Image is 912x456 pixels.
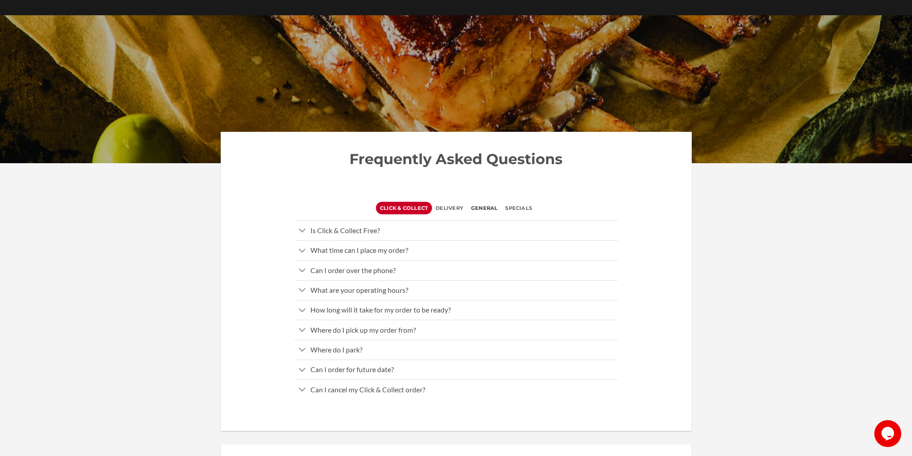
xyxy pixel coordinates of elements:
[295,243,310,260] button: Toggle
[310,346,362,354] span: Where do I park?
[295,340,618,360] a: Toggle Where do I park?
[295,263,310,280] button: Toggle
[295,342,310,359] button: Toggle
[310,286,408,294] span: What are your operating hours?
[295,379,618,399] a: Toggle Can I cancel my Click & Collect order?
[874,420,903,447] iframe: chat widget
[295,303,310,320] button: Toggle
[295,260,618,280] a: Toggle Can I order over the phone?
[295,382,310,399] button: Toggle
[295,223,310,240] button: Toggle
[295,280,618,300] a: Toggle What are your operating hours?
[380,202,428,214] span: Click & Collect
[505,202,532,214] span: specials
[295,300,618,320] a: Toggle How long will it take for my order to be ready?
[310,365,394,373] span: Can I order for future date?
[295,240,618,260] a: Toggle What time can I place my order?
[295,320,618,339] a: Toggle Where do I pick up my order from?
[295,322,310,339] button: Toggle
[295,221,618,240] a: Toggle Is Click & Collect Free?
[436,202,463,214] span: Delivery
[310,386,425,394] span: Can I cancel my Click & Collect order?
[295,360,618,379] a: Toggle Can I order for future date?
[310,306,451,314] span: How long will it take for my order to be ready?
[471,202,498,214] span: General
[295,362,310,379] button: Toggle
[310,266,396,274] span: Can I order over the phone?
[310,246,408,254] span: What time can I place my order?
[310,226,380,235] span: Is Click & Collect Free?
[239,150,674,169] h2: Frequently Asked Questions
[310,326,416,334] span: Where do I pick up my order from?
[295,282,310,300] button: Toggle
